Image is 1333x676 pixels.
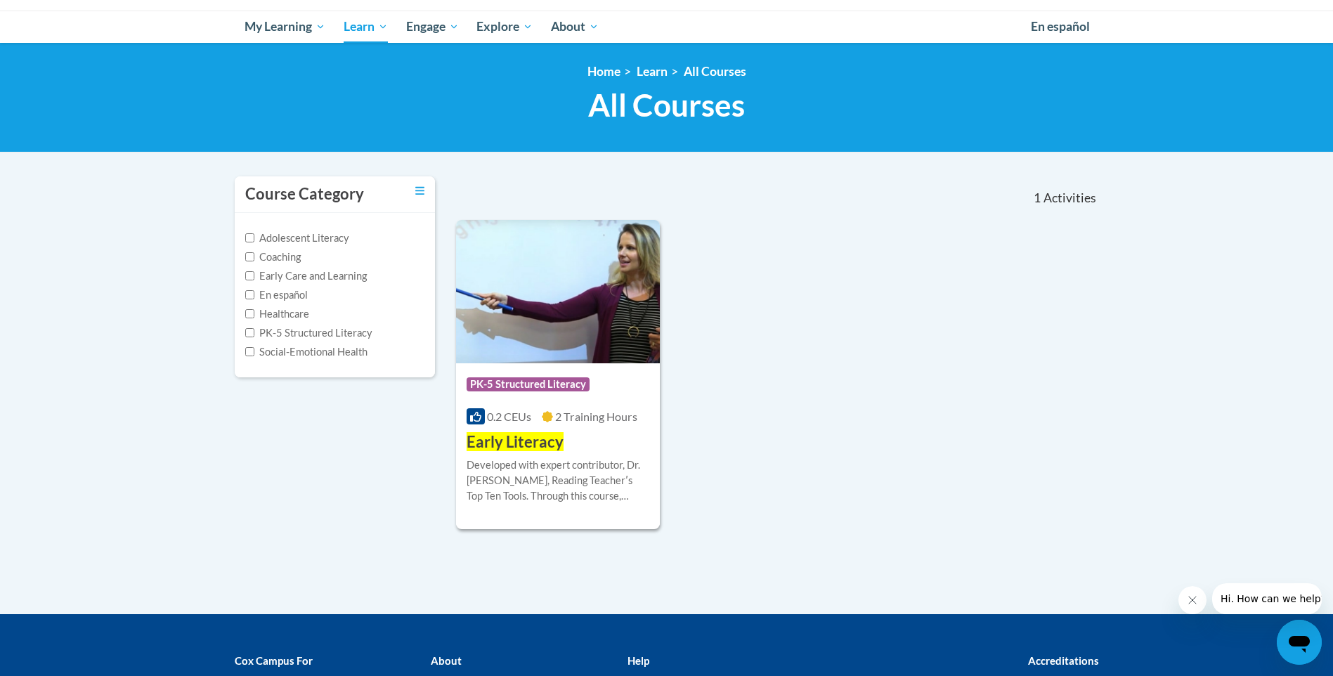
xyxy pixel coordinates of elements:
[637,64,668,79] a: Learn
[628,654,649,667] b: Help
[245,249,301,265] label: Coaching
[542,11,608,43] a: About
[456,220,661,529] a: Course LogoPK-5 Structured Literacy0.2 CEUs2 Training Hours Early LiteracyDeveloped with expert c...
[1028,654,1099,667] b: Accreditations
[684,64,746,79] a: All Courses
[467,11,542,43] a: Explore
[245,287,308,303] label: En español
[245,233,254,242] input: Checkbox for Options
[487,410,531,423] span: 0.2 CEUs
[235,654,313,667] b: Cox Campus For
[1178,586,1207,614] iframe: Close message
[467,457,650,504] div: Developed with expert contributor, Dr. [PERSON_NAME], Reading Teacherʹs Top Ten Tools. Through th...
[245,18,325,35] span: My Learning
[431,654,462,667] b: About
[1277,620,1322,665] iframe: Button to launch messaging window
[334,11,397,43] a: Learn
[245,268,367,284] label: Early Care and Learning
[245,344,368,360] label: Social-Emotional Health
[1022,12,1099,41] a: En español
[245,230,349,246] label: Adolescent Literacy
[1031,19,1090,34] span: En español
[476,18,533,35] span: Explore
[245,347,254,356] input: Checkbox for Options
[245,271,254,280] input: Checkbox for Options
[456,220,661,363] img: Course Logo
[245,183,364,205] h3: Course Category
[588,86,745,124] span: All Courses
[467,377,590,391] span: PK-5 Structured Literacy
[236,11,335,43] a: My Learning
[224,11,1110,43] div: Main menu
[406,18,459,35] span: Engage
[344,18,388,35] span: Learn
[245,309,254,318] input: Checkbox for Options
[245,252,254,261] input: Checkbox for Options
[1043,190,1096,206] span: Activities
[245,290,254,299] input: Checkbox for Options
[245,306,309,322] label: Healthcare
[551,18,599,35] span: About
[8,10,114,21] span: Hi. How can we help?
[587,64,620,79] a: Home
[555,410,637,423] span: 2 Training Hours
[245,325,372,341] label: PK-5 Structured Literacy
[467,432,564,451] span: Early Literacy
[1212,583,1322,614] iframe: Message from company
[1034,190,1041,206] span: 1
[415,183,424,199] a: Toggle collapse
[245,328,254,337] input: Checkbox for Options
[397,11,468,43] a: Engage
